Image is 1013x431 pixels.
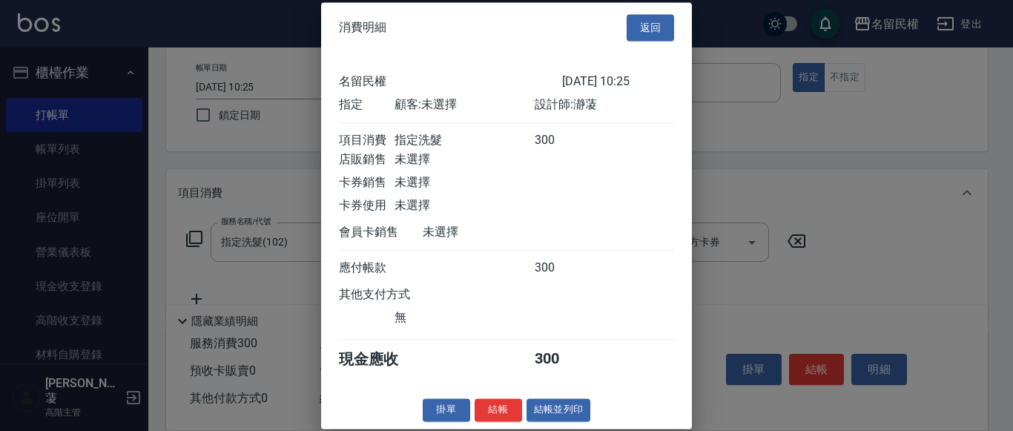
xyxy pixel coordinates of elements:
[395,152,534,168] div: 未選擇
[395,97,534,113] div: 顧客: 未選擇
[339,97,395,113] div: 指定
[339,152,395,168] div: 店販銷售
[423,398,470,421] button: 掛單
[339,20,386,35] span: 消費明細
[423,225,562,240] div: 未選擇
[395,310,534,326] div: 無
[339,287,451,303] div: 其他支付方式
[627,14,674,42] button: 返回
[395,198,534,214] div: 未選擇
[339,260,395,276] div: 應付帳款
[339,198,395,214] div: 卡券使用
[562,74,674,90] div: [DATE] 10:25
[535,260,590,276] div: 300
[395,175,534,191] div: 未選擇
[535,349,590,369] div: 300
[339,74,562,90] div: 名留民權
[535,97,674,113] div: 設計師: 瀞蓤
[339,175,395,191] div: 卡券銷售
[475,398,522,421] button: 結帳
[535,133,590,148] div: 300
[339,133,395,148] div: 項目消費
[339,349,423,369] div: 現金應收
[527,398,591,421] button: 結帳並列印
[339,225,423,240] div: 會員卡銷售
[395,133,534,148] div: 指定洗髮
